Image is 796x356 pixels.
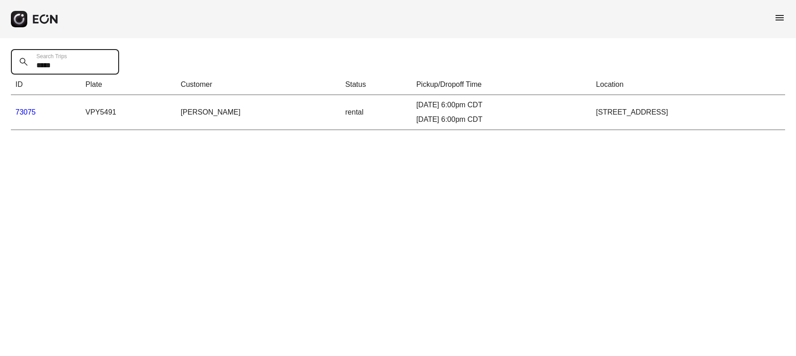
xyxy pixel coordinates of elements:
a: 73075 [15,108,36,116]
th: Pickup/Dropoff Time [412,75,591,95]
div: [DATE] 6:00pm CDT [416,100,587,110]
span: menu [774,12,785,23]
th: Plate [81,75,176,95]
div: [DATE] 6:00pm CDT [416,114,587,125]
td: VPY5491 [81,95,176,130]
th: ID [11,75,81,95]
th: Status [341,75,412,95]
td: rental [341,95,412,130]
label: Search Trips [36,53,67,60]
td: [PERSON_NAME] [176,95,340,130]
td: [STREET_ADDRESS] [591,95,785,130]
th: Customer [176,75,340,95]
th: Location [591,75,785,95]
